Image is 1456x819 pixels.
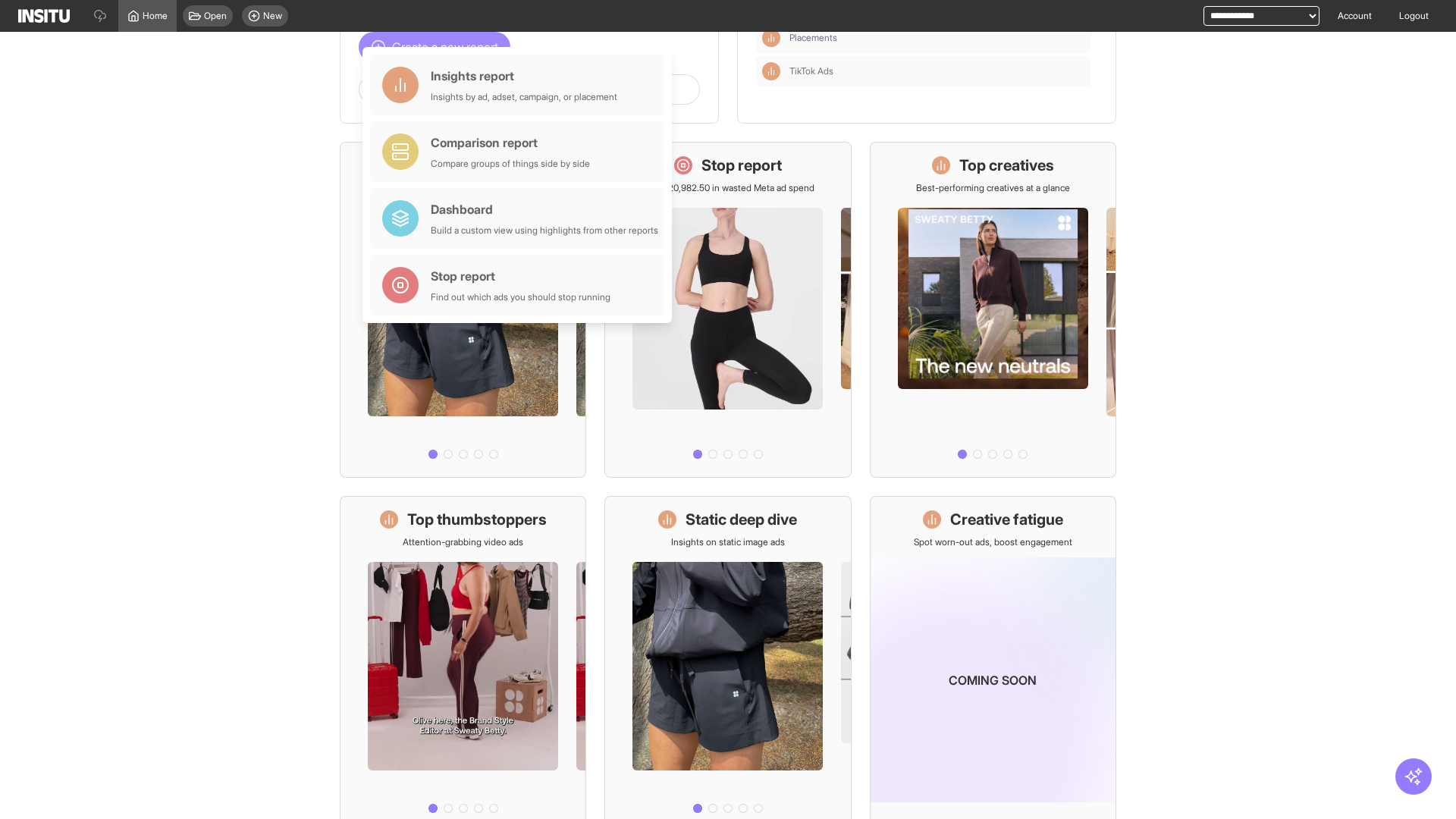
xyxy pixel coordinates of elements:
[789,65,1085,77] span: TikTok Ads
[359,32,510,62] button: Create a new report
[143,10,168,22] span: Home
[431,200,658,218] div: Dashboard
[263,10,282,22] span: New
[959,155,1054,176] h1: Top creatives
[641,182,814,194] p: Save £20,982.50 in wasted Meta ad spend
[686,509,797,530] h1: Static deep dive
[671,536,785,548] p: Insights on static image ads
[789,65,833,77] span: TikTok Ads
[870,142,1116,478] a: Top creativesBest-performing creatives at a glance
[701,155,782,176] h1: Stop report
[431,158,590,170] div: Compare groups of things side by side
[431,291,610,303] div: Find out which ads you should stop running
[789,32,837,44] span: Placements
[604,142,851,478] a: Stop reportSave £20,982.50 in wasted Meta ad spend
[392,38,498,56] span: Create a new report
[403,536,523,548] p: Attention-grabbing video ads
[431,133,590,152] div: Comparison report
[431,267,610,285] div: Stop report
[762,62,780,80] div: Insights
[762,29,780,47] div: Insights
[204,10,227,22] span: Open
[789,32,1085,44] span: Placements
[431,91,617,103] div: Insights by ad, adset, campaign, or placement
[431,224,658,237] div: Build a custom view using highlights from other reports
[431,67,617,85] div: Insights report
[407,509,547,530] h1: Top thumbstoppers
[340,142,586,478] a: What's live nowSee all active ads instantly
[916,182,1070,194] p: Best-performing creatives at a glance
[18,9,70,23] img: Logo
